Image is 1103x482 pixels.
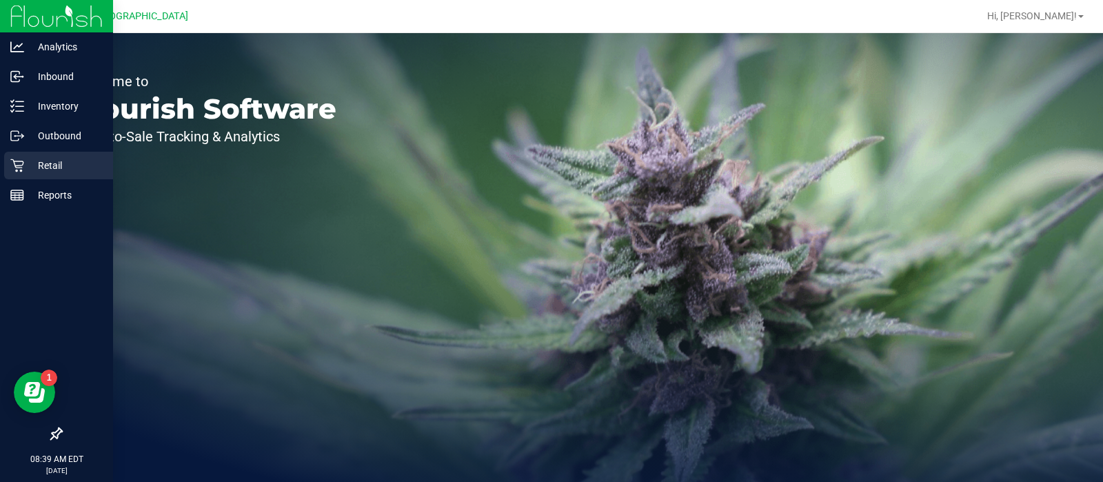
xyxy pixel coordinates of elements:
[24,68,107,85] p: Inbound
[10,129,24,143] inline-svg: Outbound
[74,74,336,88] p: Welcome to
[24,98,107,114] p: Inventory
[987,10,1077,21] span: Hi, [PERSON_NAME]!
[24,128,107,144] p: Outbound
[74,95,336,123] p: Flourish Software
[24,187,107,203] p: Reports
[6,453,107,465] p: 08:39 AM EDT
[94,10,188,22] span: [GEOGRAPHIC_DATA]
[10,99,24,113] inline-svg: Inventory
[6,465,107,476] p: [DATE]
[10,188,24,202] inline-svg: Reports
[10,159,24,172] inline-svg: Retail
[14,372,55,413] iframe: Resource center
[24,157,107,174] p: Retail
[10,40,24,54] inline-svg: Analytics
[24,39,107,55] p: Analytics
[10,70,24,83] inline-svg: Inbound
[74,130,336,143] p: Seed-to-Sale Tracking & Analytics
[41,370,57,386] iframe: Resource center unread badge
